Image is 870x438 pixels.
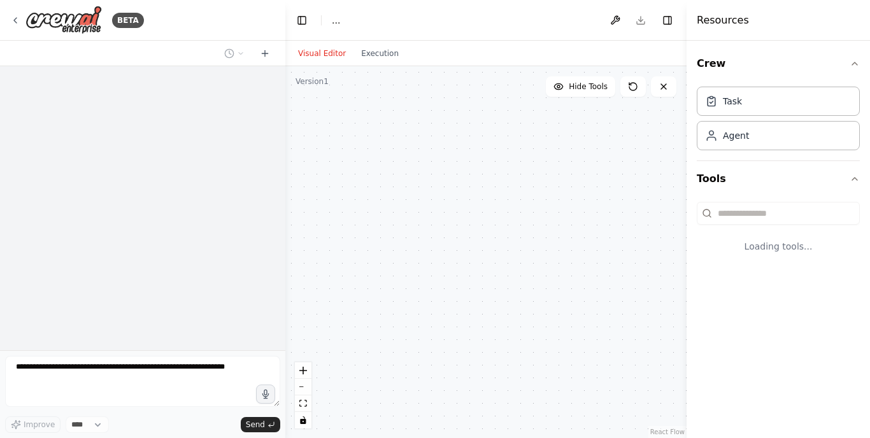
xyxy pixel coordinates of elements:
button: fit view [295,395,311,412]
button: Click to speak your automation idea [256,385,275,404]
div: Loading tools... [697,230,860,263]
button: Crew [697,46,860,81]
div: Crew [697,81,860,160]
button: Hide right sidebar [659,11,676,29]
span: Improve [24,420,55,430]
button: Tools [697,161,860,197]
span: Send [246,420,265,430]
button: zoom out [295,379,311,395]
button: Improve [5,416,61,433]
h4: Resources [697,13,749,28]
span: Hide Tools [569,81,608,92]
button: Start a new chat [255,46,275,61]
img: Logo [25,6,102,34]
button: zoom in [295,362,311,379]
button: Hide Tools [546,76,615,97]
span: ... [332,14,340,27]
button: Visual Editor [290,46,353,61]
nav: breadcrumb [332,14,340,27]
button: Switch to previous chat [219,46,250,61]
div: Tools [697,197,860,273]
button: Hide left sidebar [293,11,311,29]
div: Version 1 [296,76,329,87]
div: React Flow controls [295,362,311,428]
button: Send [241,417,280,432]
div: Agent [723,129,749,142]
a: React Flow attribution [650,428,685,435]
button: toggle interactivity [295,412,311,428]
button: Execution [353,46,406,61]
div: BETA [112,13,144,28]
div: Task [723,95,742,108]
